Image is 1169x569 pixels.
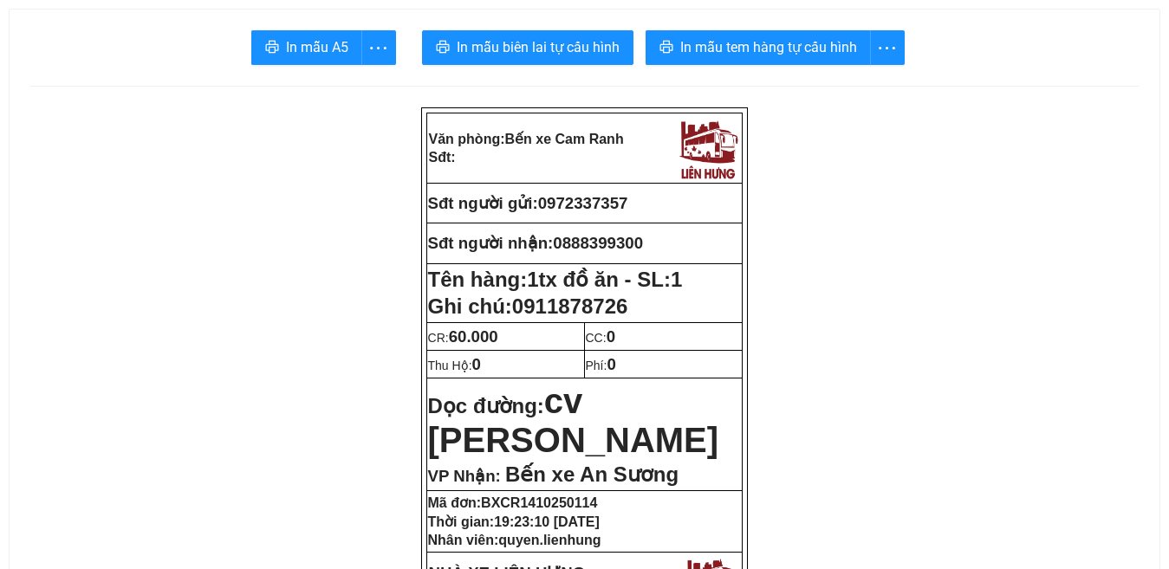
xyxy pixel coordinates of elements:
span: 1tx đồ ăn - SL: [527,268,682,291]
span: Bến xe Cam Ranh [505,132,624,146]
span: printer [265,40,279,56]
strong: Văn phòng: [429,132,624,146]
span: 1 [671,268,682,291]
button: more [870,30,905,65]
span: Thu Hộ: [428,359,481,372]
button: more [361,30,396,65]
span: 0 [607,327,615,346]
button: printerIn mẫu tem hàng tự cấu hình [646,30,871,65]
strong: Dọc đường: [428,394,719,456]
strong: Thời gian: [428,514,600,529]
span: 19:23:10 [DATE] [494,514,600,529]
strong: Sđt người gửi: [428,194,538,212]
span: In mẫu tem hàng tự cấu hình [680,36,857,58]
button: printerIn mẫu A5 [251,30,362,65]
strong: Nhân viên: [428,533,601,547]
span: 0 [472,355,481,373]
span: 0 [607,355,615,373]
strong: Sđt: [429,150,456,165]
span: 0972337357 [538,194,628,212]
img: logo [675,115,741,181]
span: quyen.lienhung [498,533,601,547]
span: cv [PERSON_NAME] [428,382,719,459]
span: printer [659,40,673,56]
span: Phí: [586,359,616,372]
span: 60.000 [449,327,498,346]
span: In mẫu A5 [286,36,348,58]
span: CC: [586,331,616,345]
span: more [871,37,904,59]
span: printer [436,40,450,56]
span: Ghi chú: [428,294,628,318]
span: BXCR1410250114 [481,495,597,510]
strong: Sđt người nhận: [428,234,554,252]
span: In mẫu biên lai tự cấu hình [457,36,620,58]
span: 0911878726 [512,294,627,318]
span: CR: [428,331,498,345]
span: more [362,37,395,59]
span: Bến xe An Sương [505,462,679,486]
button: printerIn mẫu biên lai tự cấu hình [422,30,633,65]
span: 0888399300 [553,234,643,252]
span: VP Nhận: [428,467,501,485]
strong: Tên hàng: [428,268,683,291]
strong: Mã đơn: [428,495,598,510]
